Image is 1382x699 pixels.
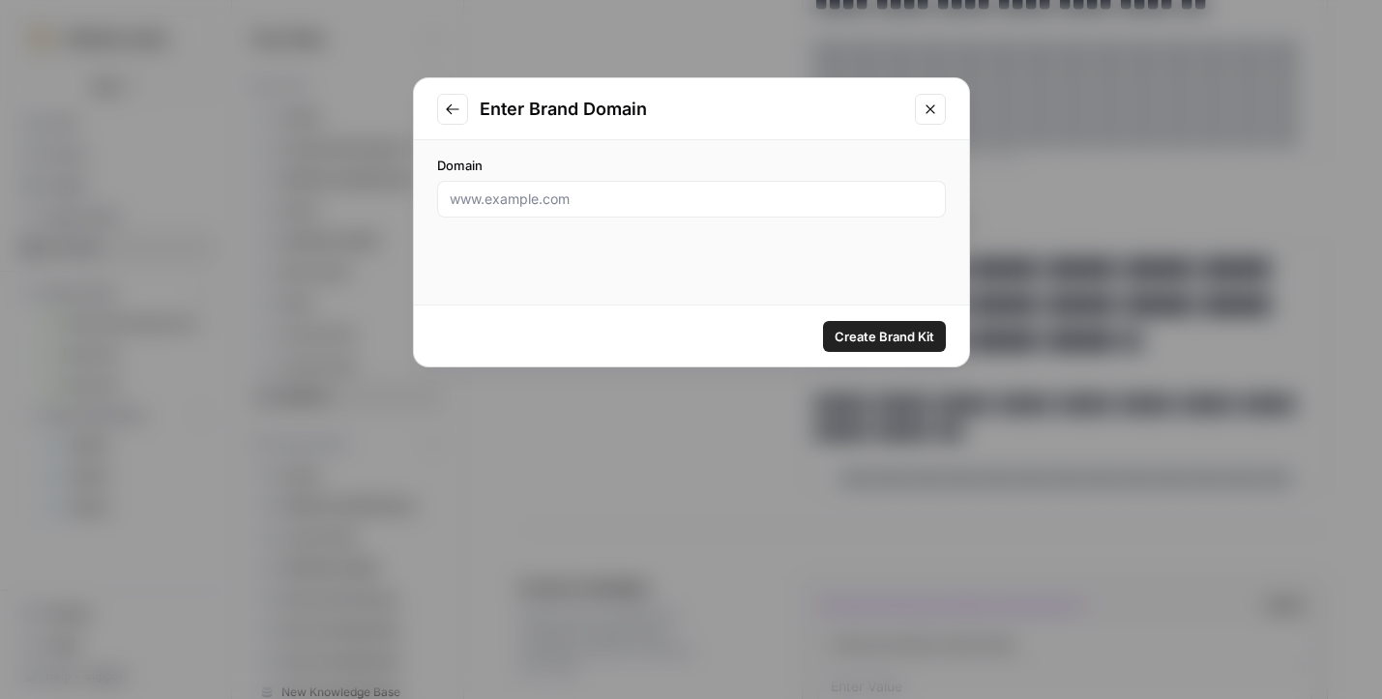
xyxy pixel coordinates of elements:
button: Close modal [915,94,946,125]
label: Domain [437,156,946,175]
button: Create Brand Kit [823,321,946,352]
button: Go to previous step [437,94,468,125]
input: www.example.com [450,189,933,209]
span: Create Brand Kit [835,327,934,346]
h2: Enter Brand Domain [480,96,903,123]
